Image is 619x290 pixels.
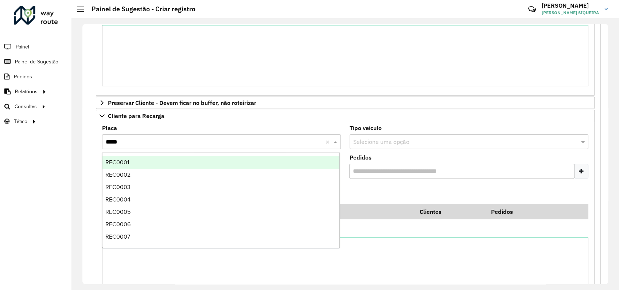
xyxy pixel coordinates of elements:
label: Placa [102,124,117,132]
span: Painel [16,43,29,51]
a: Cliente para Recarga [96,110,595,122]
span: Pedidos [14,73,32,81]
span: Consultas [15,103,37,110]
label: Pedidos [350,153,371,162]
label: Tipo veículo [350,124,382,132]
span: REC0006 [105,221,131,227]
span: REC0002 [105,172,131,178]
span: REC0001 [105,159,129,165]
h2: Painel de Sugestão - Criar registro [84,5,195,13]
a: Contato Rápido [524,1,540,17]
a: Preservar Cliente - Devem ficar no buffer, não roteirizar [96,97,595,109]
ng-dropdown-panel: Options list [102,152,340,248]
span: Relatórios [15,88,38,95]
th: Clientes [414,204,486,219]
span: Tático [14,118,27,125]
span: Preservar Cliente - Devem ficar no buffer, não roteirizar [108,100,256,106]
span: Clear all [326,137,332,146]
span: REC0007 [105,234,130,240]
th: Pedidos [486,204,557,219]
span: REC0005 [105,209,131,215]
span: REC0004 [105,196,131,203]
span: [PERSON_NAME] SIQUEIRA [542,9,599,16]
span: Cliente para Recarga [108,113,164,119]
span: REC0003 [105,184,131,190]
span: Painel de Sugestão [15,58,58,66]
h3: [PERSON_NAME] [542,2,599,9]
